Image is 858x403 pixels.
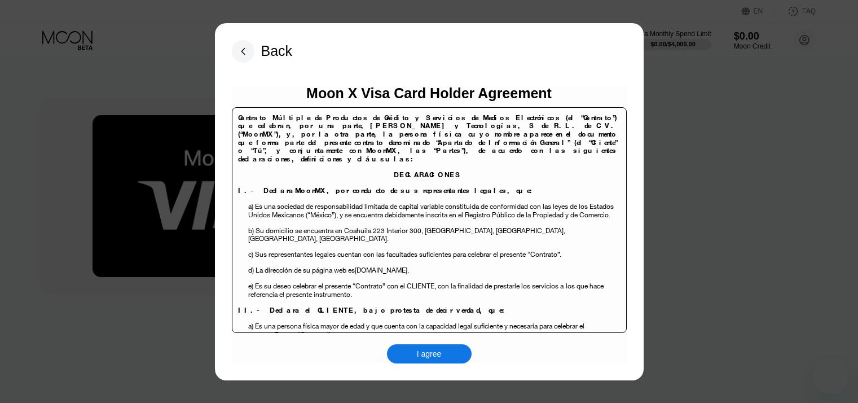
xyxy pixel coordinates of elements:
span: ) Sus representantes legales cuentan con las facultades suficientes para celebrar el presente “Co... [252,249,561,259]
span: s a [555,281,564,291]
span: , las “Partes”), de acuerdo con las siguientes declaraciones, definiciones y cláusulas: [238,146,618,164]
span: [PERSON_NAME] y Tecnologías, S de R.L. de C.V. (“MoonMX”), [238,121,618,139]
span: , por conducto de sus representantes legales, que: [327,186,535,195]
iframe: زر إطلاق نافذة المراسلة [813,358,849,394]
span: b) Su domicilio se encuentra en [248,226,342,235]
span: ) La dirección de su página web es [252,265,355,275]
div: Back [232,40,293,63]
span: Coahuila 223 Interior 300, [GEOGRAPHIC_DATA], [GEOGRAPHIC_DATA] [344,226,564,235]
span: DECLARACIONES [394,170,462,179]
span: a) Es una sociedad de responsabilidad limitada de capital variable constituida de conformidad con... [248,201,614,220]
span: II.- Declara el CLIENTE, bajo protesta de decir verdad, que: [238,305,507,315]
div: Moon X Visa Card Holder Agreement [306,85,552,102]
span: ) Es su deseo celebrar el presente “Contrato” con el CLIENTE, con la finalidad de prestarle los s... [252,281,555,291]
span: I.- Declara [238,186,295,195]
span: y, por la otra parte, la persona física cuyo nombre aparece en el documento que forma parte del p... [238,129,618,155]
span: los que hace referencia el presente instrumento. [248,281,604,299]
span: Contrato Múltiple de Productos de Crédito y Servicios de Medios Electrónicos (el “Contrato”) que ... [238,113,617,131]
span: e [248,281,252,291]
span: MoonMX [295,186,327,195]
span: c [248,249,252,259]
span: a) Es una persona física mayor de edad y que cuenta con la capacidad legal suficiente y necesaria... [248,321,584,339]
div: I agree [387,344,472,363]
div: I agree [417,349,442,359]
span: , [GEOGRAPHIC_DATA], [GEOGRAPHIC_DATA]. [248,226,565,244]
span: [DOMAIN_NAME]. [355,265,409,275]
span: MoonMX [366,146,398,155]
span: d [248,265,252,275]
div: Back [261,43,293,59]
